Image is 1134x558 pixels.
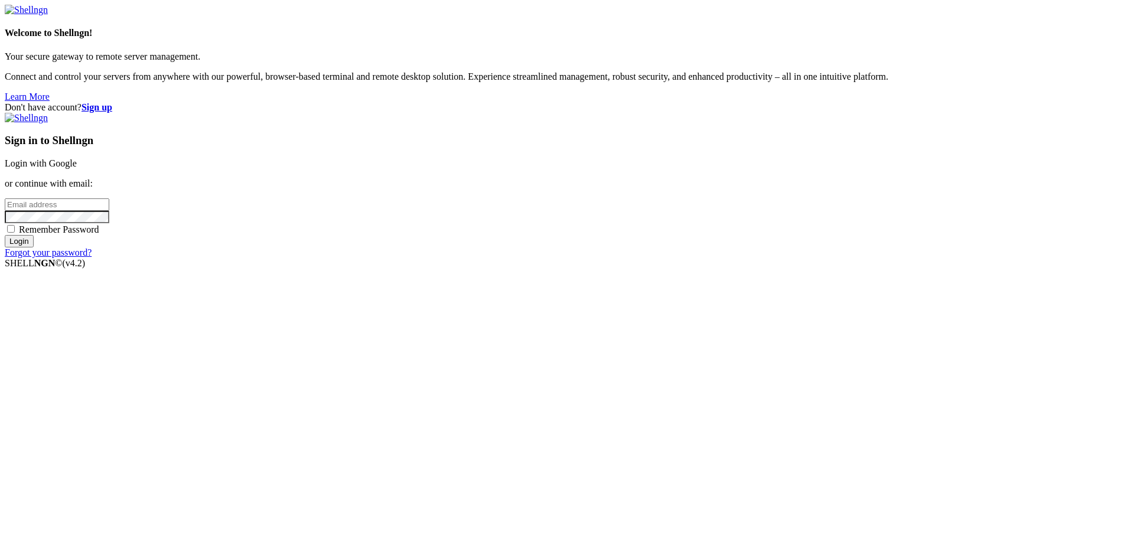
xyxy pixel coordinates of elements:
a: Login with Google [5,158,77,168]
b: NGN [34,258,56,268]
span: 4.2.0 [63,258,86,268]
h3: Sign in to Shellngn [5,134,1129,147]
input: Login [5,235,34,247]
img: Shellngn [5,5,48,15]
input: Email address [5,198,109,211]
a: Sign up [82,102,112,112]
h4: Welcome to Shellngn! [5,28,1129,38]
div: Don't have account? [5,102,1129,113]
p: or continue with email: [5,178,1129,189]
a: Forgot your password? [5,247,92,257]
span: SHELL © [5,258,85,268]
p: Your secure gateway to remote server management. [5,51,1129,62]
img: Shellngn [5,113,48,123]
p: Connect and control your servers from anywhere with our powerful, browser-based terminal and remo... [5,71,1129,82]
span: Remember Password [19,224,99,234]
input: Remember Password [7,225,15,233]
a: Learn More [5,92,50,102]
